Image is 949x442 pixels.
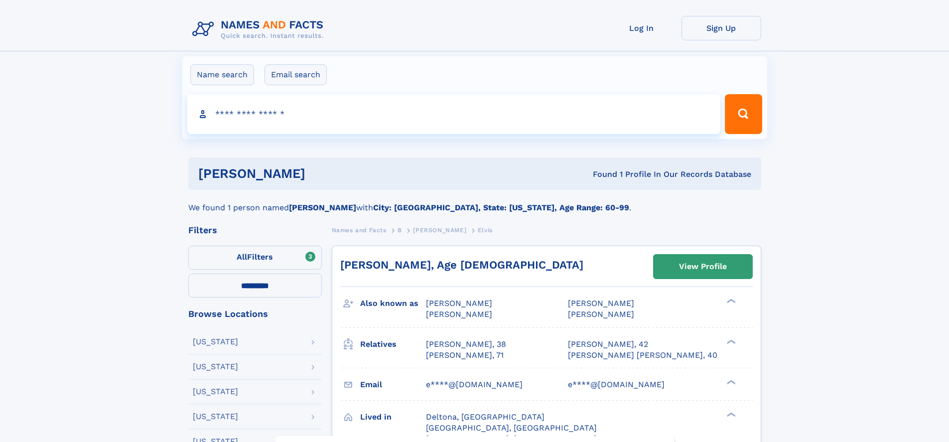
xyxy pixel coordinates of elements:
[413,224,466,236] a: [PERSON_NAME]
[426,309,492,319] span: [PERSON_NAME]
[198,167,449,180] h1: [PERSON_NAME]
[340,259,583,271] a: [PERSON_NAME], Age [DEMOGRAPHIC_DATA]
[413,227,466,234] span: [PERSON_NAME]
[360,295,426,312] h3: Also known as
[188,309,322,318] div: Browse Locations
[679,255,727,278] div: View Profile
[193,413,238,421] div: [US_STATE]
[193,338,238,346] div: [US_STATE]
[426,350,504,361] a: [PERSON_NAME], 71
[187,94,721,134] input: search input
[654,255,752,279] a: View Profile
[398,224,402,236] a: B
[188,16,332,43] img: Logo Names and Facts
[193,388,238,396] div: [US_STATE]
[426,412,544,422] span: Deltona, [GEOGRAPHIC_DATA]
[602,16,681,40] a: Log In
[724,338,736,345] div: ❯
[681,16,761,40] a: Sign Up
[568,309,634,319] span: [PERSON_NAME]
[332,224,387,236] a: Names and Facts
[426,339,506,350] a: [PERSON_NAME], 38
[724,298,736,304] div: ❯
[449,169,751,180] div: Found 1 Profile In Our Records Database
[193,363,238,371] div: [US_STATE]
[724,411,736,418] div: ❯
[373,203,629,212] b: City: [GEOGRAPHIC_DATA], State: [US_STATE], Age Range: 60-99
[188,246,322,270] label: Filters
[360,376,426,393] h3: Email
[265,64,327,85] label: Email search
[237,252,247,262] span: All
[289,203,356,212] b: [PERSON_NAME]
[568,298,634,308] span: [PERSON_NAME]
[190,64,254,85] label: Name search
[725,94,762,134] button: Search Button
[426,423,597,433] span: [GEOGRAPHIC_DATA], [GEOGRAPHIC_DATA]
[568,339,648,350] a: [PERSON_NAME], 42
[478,227,493,234] span: Elvis
[188,226,322,235] div: Filters
[360,409,426,426] h3: Lived in
[398,227,402,234] span: B
[426,298,492,308] span: [PERSON_NAME]
[724,379,736,385] div: ❯
[568,350,717,361] a: [PERSON_NAME] [PERSON_NAME], 40
[188,190,761,214] div: We found 1 person named with .
[360,336,426,353] h3: Relatives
